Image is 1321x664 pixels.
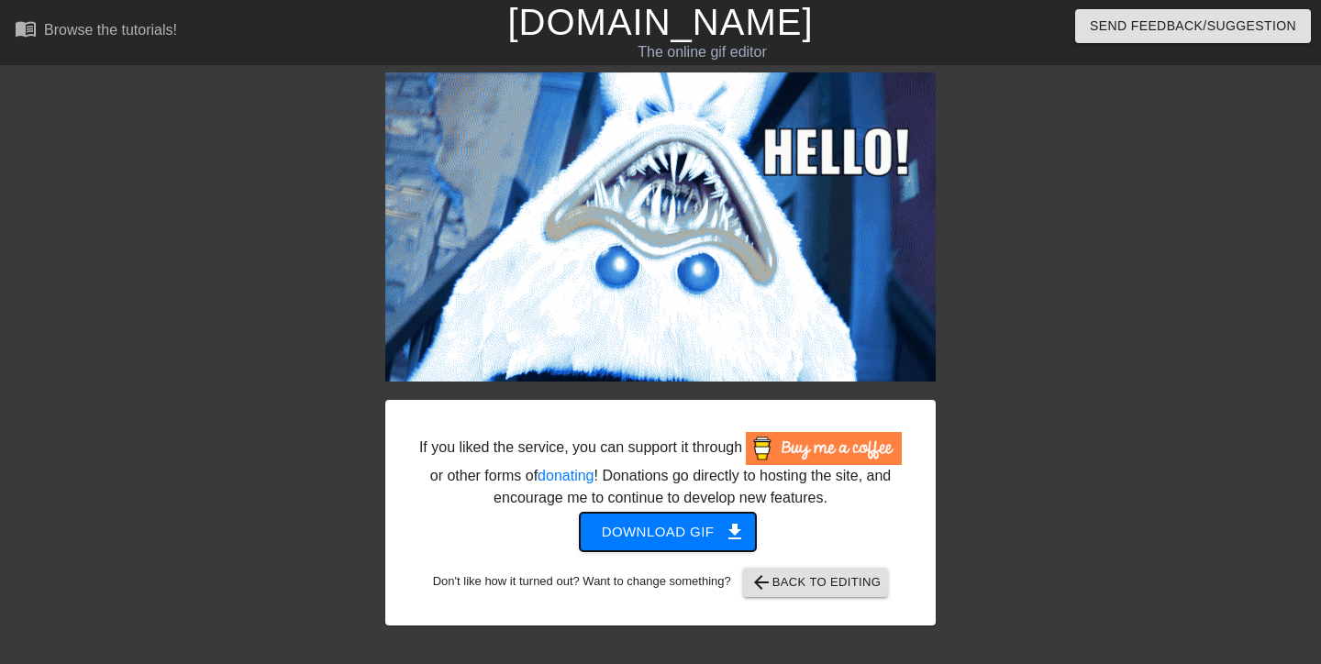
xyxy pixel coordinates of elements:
[1090,15,1296,38] span: Send Feedback/Suggestion
[724,521,746,543] span: get_app
[565,523,757,538] a: Download gif
[417,432,904,509] div: If you liked the service, you can support it through or other forms of ! Donations go directly to...
[580,513,757,551] button: Download gif
[44,22,177,38] div: Browse the tutorials!
[602,520,735,544] span: Download gif
[1075,9,1311,43] button: Send Feedback/Suggestion
[743,568,889,597] button: Back to Editing
[414,568,907,597] div: Don't like how it turned out? Want to change something?
[15,17,37,39] span: menu_book
[15,17,177,46] a: Browse the tutorials!
[507,2,813,42] a: [DOMAIN_NAME]
[538,468,594,483] a: donating
[750,571,772,593] span: arrow_back
[385,72,936,382] img: 5qWuLpGh.gif
[750,571,882,593] span: Back to Editing
[450,41,955,63] div: The online gif editor
[746,432,902,465] img: Buy Me A Coffee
